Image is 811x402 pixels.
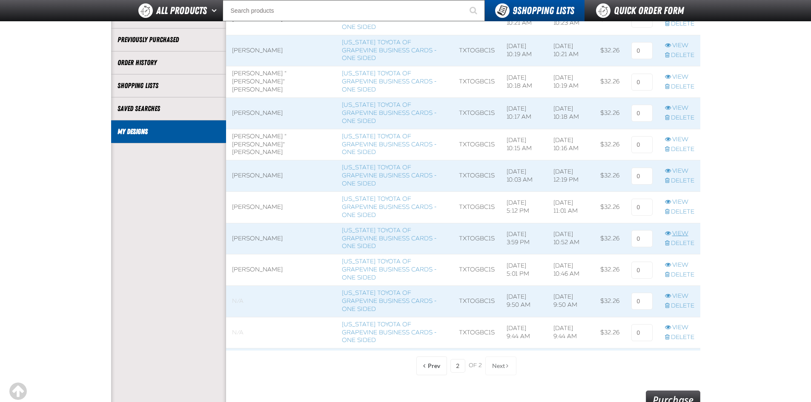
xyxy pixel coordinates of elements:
[665,73,694,81] a: View row action
[450,359,465,373] input: Current page number
[631,168,653,185] input: 0
[631,293,653,310] input: 0
[665,230,694,238] a: View row action
[513,5,574,17] span: Shopping Lists
[501,129,547,160] td: [DATE] 10:15 AM
[665,114,694,122] a: Delete row action
[342,258,436,281] a: [US_STATE] Toyota of Grapevine Business Cards - One Sided
[665,198,694,206] a: View row action
[226,317,336,348] td: Blank
[226,223,336,254] td: [PERSON_NAME]
[342,321,436,344] a: [US_STATE] Toyota of Grapevine Business Cards - One Sided
[665,302,694,310] a: Delete row action
[501,160,547,192] td: [DATE] 10:03 AM
[453,254,501,286] td: TXTOGBC1S
[342,39,436,62] a: [US_STATE] Toyota of Grapevine Business Cards - One Sided
[226,192,336,223] td: [PERSON_NAME]
[453,286,501,317] td: TXTOGBC1S
[513,5,517,17] strong: 9
[342,195,436,219] a: [US_STATE] Toyota of Grapevine Business Cards - One Sided
[226,286,336,317] td: Blank
[342,70,436,93] a: [US_STATE] Toyota of Grapevine Business Cards - One Sided
[226,129,336,160] td: [PERSON_NAME] "[PERSON_NAME]" [PERSON_NAME]
[594,129,625,160] td: $32.26
[665,83,694,91] a: Delete row action
[226,348,336,380] td: Blank
[665,239,694,248] a: Delete row action
[501,66,547,98] td: [DATE] 10:18 AM
[665,334,694,342] a: Delete row action
[501,286,547,317] td: [DATE] 9:50 AM
[547,129,594,160] td: [DATE] 10:16 AM
[547,160,594,192] td: [DATE] 12:19 PM
[501,254,547,286] td: [DATE] 5:01 PM
[594,286,625,317] td: $32.26
[594,254,625,286] td: $32.26
[342,227,436,250] a: [US_STATE] Toyota of Grapevine Business Cards - One Sided
[226,160,336,192] td: [PERSON_NAME]
[117,35,220,45] a: Previously Purchased
[428,362,440,369] span: Previous Page
[547,192,594,223] td: [DATE] 11:01 AM
[594,66,625,98] td: $32.26
[665,208,694,216] a: Delete row action
[594,348,625,380] td: $32.26
[342,133,436,156] a: [US_STATE] Toyota of Grapevine Business Cards - One Sided
[226,35,336,66] td: [PERSON_NAME]
[594,223,625,254] td: $32.26
[665,271,694,279] a: Delete row action
[665,136,694,144] a: View row action
[342,7,436,31] a: [US_STATE] Toyota of Grapevine Business Cards - One Sided
[547,286,594,317] td: [DATE] 9:50 AM
[453,223,501,254] td: TXTOGBC1S
[594,317,625,348] td: $32.26
[594,97,625,129] td: $32.26
[453,66,501,98] td: TXTOGBC1S
[665,51,694,60] a: Delete row action
[342,164,436,187] a: [US_STATE] Toyota of Grapevine Business Cards - One Sided
[342,289,436,313] a: [US_STATE] Toyota of Grapevine Business Cards - One Sided
[665,292,694,300] a: View row action
[117,127,220,137] a: My Designs
[631,42,653,59] input: 0
[501,192,547,223] td: [DATE] 5:12 PM
[665,177,694,185] a: Delete row action
[631,230,653,247] input: 0
[226,66,336,98] td: [PERSON_NAME] "[PERSON_NAME]" [PERSON_NAME]
[665,145,694,154] a: Delete row action
[594,192,625,223] td: $32.26
[665,324,694,332] a: View row action
[665,104,694,112] a: View row action
[665,261,694,269] a: View row action
[501,97,547,129] td: [DATE] 10:17 AM
[665,20,694,28] a: Delete row action
[665,42,694,50] a: View row action
[631,105,653,122] input: 0
[631,136,653,153] input: 0
[631,74,653,91] input: 0
[501,348,547,380] td: [DATE] 4:54 PM
[453,35,501,66] td: TXTOGBC1S
[453,192,501,223] td: TXTOGBC1S
[547,317,594,348] td: [DATE] 9:44 AM
[631,199,653,216] input: 0
[547,223,594,254] td: [DATE] 10:52 AM
[117,81,220,91] a: Shopping Lists
[117,104,220,114] a: Saved Searches
[226,254,336,286] td: [PERSON_NAME]
[547,254,594,286] td: [DATE] 10:46 AM
[547,348,594,380] td: [DATE] 4:54 PM
[501,223,547,254] td: [DATE] 3:59 PM
[631,262,653,279] input: 0
[226,97,336,129] td: [PERSON_NAME]
[665,167,694,175] a: View row action
[501,317,547,348] td: [DATE] 9:44 AM
[631,324,653,341] input: 0
[453,129,501,160] td: TXTOGBC1S
[156,3,207,18] span: All Products
[547,97,594,129] td: [DATE] 10:18 AM
[9,382,27,401] div: Scroll to the top
[547,35,594,66] td: [DATE] 10:21 AM
[453,317,501,348] td: TXTOGBC1S
[453,97,501,129] td: TXTOGBC1S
